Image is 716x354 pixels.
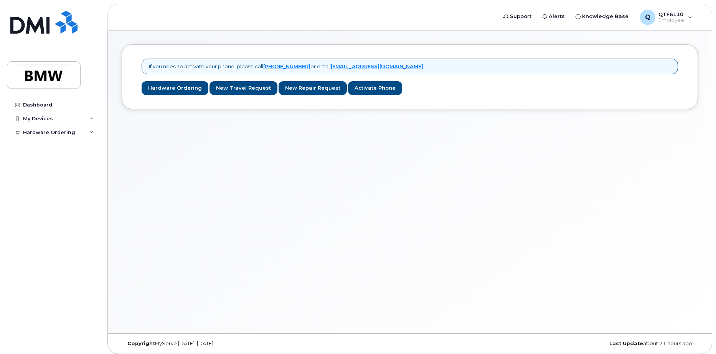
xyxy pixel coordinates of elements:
[149,63,423,70] p: If you need to activate your phone, please call or email
[127,341,155,346] strong: Copyright
[279,81,347,95] a: New Repair Request
[506,341,698,347] div: about 21 hours ago
[348,81,402,95] a: Activate Phone
[331,63,423,69] a: [EMAIL_ADDRESS][DOMAIN_NAME]
[609,341,643,346] strong: Last Update
[210,81,277,95] a: New Travel Request
[122,341,314,347] div: MyServe [DATE]–[DATE]
[142,81,208,95] a: Hardware Ordering
[263,63,310,69] a: [PHONE_NUMBER]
